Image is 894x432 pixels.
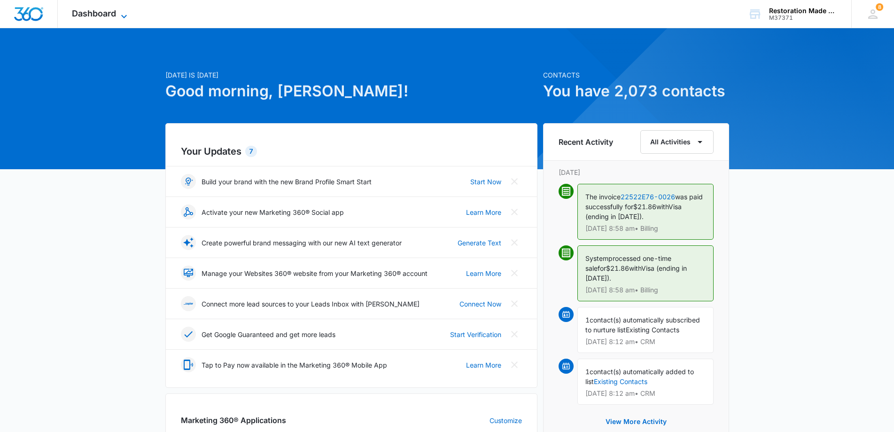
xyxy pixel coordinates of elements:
[594,377,647,385] a: Existing Contacts
[876,3,883,11] div: notifications count
[559,167,714,177] p: [DATE]
[202,360,387,370] p: Tap to Pay now available in the Marketing 360® Mobile App
[507,235,522,250] button: Close
[202,207,344,217] p: Activate your new Marketing 360® Social app
[202,268,428,278] p: Manage your Websites 360® website from your Marketing 360® account
[450,330,501,339] a: Start Verification
[507,174,522,189] button: Close
[640,130,714,154] button: All Activities
[459,299,501,309] a: Connect Now
[165,70,537,80] p: [DATE] is [DATE]
[606,264,629,272] span: $21.86
[466,360,501,370] a: Learn More
[585,390,706,397] p: [DATE] 8:12 am • CRM
[507,266,522,281] button: Close
[585,225,706,232] p: [DATE] 8:58 am • Billing
[181,415,286,426] h2: Marketing 360® Applications
[585,316,700,334] span: contact(s) automatically subscribed to nurture list
[769,7,838,15] div: account name
[507,357,522,372] button: Close
[629,264,641,272] span: with
[458,238,501,248] a: Generate Text
[202,177,372,187] p: Build your brand with the new Brand Profile Smart Start
[621,193,675,201] a: 22522E76-0026
[507,327,522,342] button: Close
[656,203,669,211] span: with
[585,287,706,293] p: [DATE] 8:58 am • Billing
[466,268,501,278] a: Learn More
[585,368,694,385] span: contact(s) automatically added to list
[543,80,729,102] h1: You have 2,073 contacts
[769,15,838,21] div: account id
[245,146,257,157] div: 7
[181,144,522,158] h2: Your Updates
[72,8,116,18] span: Dashboard
[466,207,501,217] a: Learn More
[470,177,501,187] a: Start Now
[585,254,671,272] span: processed one-time sale
[543,70,729,80] p: Contacts
[633,203,656,211] span: $21.86
[559,136,613,148] h6: Recent Activity
[202,238,402,248] p: Create powerful brand messaging with our new AI text generator
[626,326,679,334] span: Existing Contacts
[202,330,335,339] p: Get Google Guaranteed and get more leads
[165,80,537,102] h1: Good morning, [PERSON_NAME]!
[585,254,608,262] span: System
[490,416,522,425] a: Customize
[202,299,420,309] p: Connect more lead sources to your Leads Inbox with [PERSON_NAME]
[598,264,606,272] span: for
[876,3,883,11] span: 8
[507,296,522,311] button: Close
[585,316,590,324] span: 1
[585,338,706,345] p: [DATE] 8:12 am • CRM
[585,193,621,201] span: The invoice
[585,368,590,376] span: 1
[507,204,522,220] button: Close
